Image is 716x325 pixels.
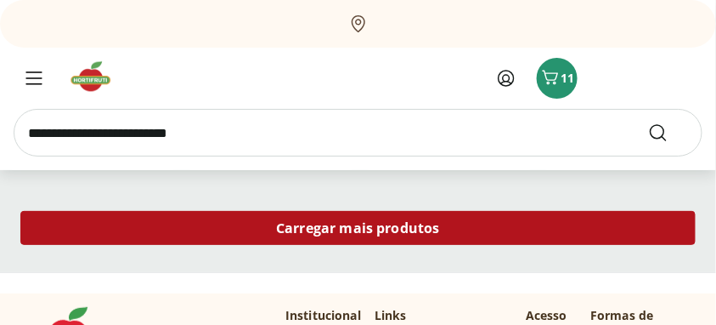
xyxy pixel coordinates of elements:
button: Submit Search [648,123,689,143]
p: Institucional [285,307,361,324]
img: Hortifruti [68,60,125,94]
span: 11 [561,70,574,86]
input: search [14,109,702,157]
a: Carregar mais produtos [20,211,696,252]
button: Carrinho [537,58,578,99]
button: Menu [14,58,54,99]
p: Acesso [526,307,567,324]
span: Carregar mais produtos [276,221,440,235]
